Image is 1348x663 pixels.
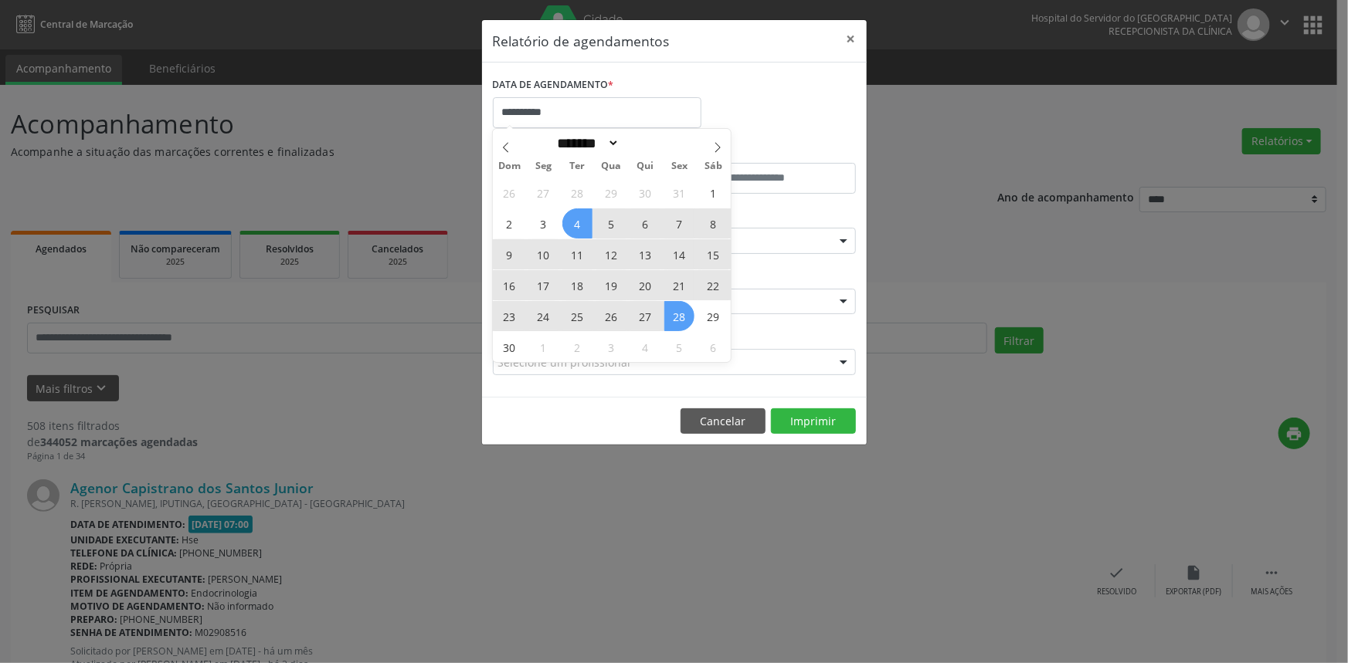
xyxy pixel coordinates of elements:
[664,239,694,269] span: Novembro 14, 2025
[698,332,728,362] span: Dezembro 6, 2025
[697,161,731,171] span: Sáb
[528,301,559,331] span: Novembro 24, 2025
[494,239,525,269] span: Novembro 9, 2025
[528,270,559,300] span: Novembro 17, 2025
[664,208,694,238] span: Novembro 7, 2025
[630,301,660,331] span: Novembro 27, 2025
[630,239,660,269] span: Novembro 13, 2025
[494,178,525,208] span: Outubro 26, 2025
[562,178,593,208] span: Outubro 28, 2025
[698,270,728,300] span: Novembro 22, 2025
[493,161,527,171] span: Dom
[664,301,694,331] span: Novembro 28, 2025
[836,20,867,58] button: Close
[620,135,671,151] input: Year
[681,408,766,435] button: Cancelar
[527,161,561,171] span: Seg
[493,31,670,51] h5: Relatório de agendamentos
[630,270,660,300] span: Novembro 20, 2025
[493,73,614,97] label: DATA DE AGENDAMENTO
[678,139,856,163] label: ATÉ
[596,208,626,238] span: Novembro 5, 2025
[596,178,626,208] span: Outubro 29, 2025
[528,178,559,208] span: Outubro 27, 2025
[528,332,559,362] span: Dezembro 1, 2025
[528,239,559,269] span: Novembro 10, 2025
[698,178,728,208] span: Novembro 1, 2025
[698,208,728,238] span: Novembro 8, 2025
[562,301,593,331] span: Novembro 25, 2025
[562,332,593,362] span: Dezembro 2, 2025
[494,301,525,331] span: Novembro 23, 2025
[663,161,697,171] span: Sex
[528,208,559,238] span: Novembro 3, 2025
[698,239,728,269] span: Novembro 15, 2025
[698,301,728,331] span: Novembro 29, 2025
[561,161,595,171] span: Ter
[562,208,593,238] span: Novembro 4, 2025
[596,239,626,269] span: Novembro 12, 2025
[494,208,525,238] span: Novembro 2, 2025
[771,408,856,435] button: Imprimir
[664,270,694,300] span: Novembro 21, 2025
[494,332,525,362] span: Novembro 30, 2025
[630,332,660,362] span: Dezembro 4, 2025
[629,161,663,171] span: Qui
[498,354,631,370] span: Selecione um profissional
[552,135,620,151] select: Month
[630,208,660,238] span: Novembro 6, 2025
[494,270,525,300] span: Novembro 16, 2025
[596,332,626,362] span: Dezembro 3, 2025
[562,239,593,269] span: Novembro 11, 2025
[664,178,694,208] span: Outubro 31, 2025
[562,270,593,300] span: Novembro 18, 2025
[595,161,629,171] span: Qua
[664,332,694,362] span: Dezembro 5, 2025
[596,301,626,331] span: Novembro 26, 2025
[596,270,626,300] span: Novembro 19, 2025
[630,178,660,208] span: Outubro 30, 2025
